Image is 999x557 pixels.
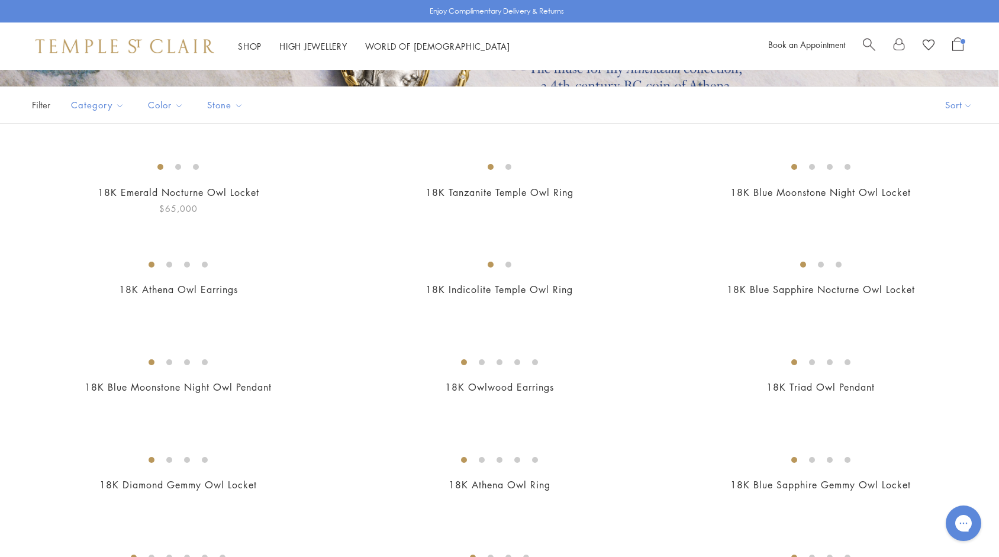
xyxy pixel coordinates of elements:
[952,37,963,55] a: Open Shopping Bag
[142,98,192,112] span: Color
[940,501,987,545] iframe: Gorgias live chat messenger
[919,87,999,123] button: Show sort by
[238,40,262,52] a: ShopShop
[85,381,272,394] a: 18K Blue Moonstone Night Owl Pendant
[727,283,915,296] a: 18K Blue Sapphire Nocturne Owl Locket
[36,39,214,53] img: Temple St. Clair
[159,202,198,215] span: $65,000
[430,5,564,17] p: Enjoy Complimentary Delivery & Returns
[445,381,554,394] a: 18K Owlwood Earrings
[119,283,238,296] a: 18K Athena Owl Earrings
[863,37,875,55] a: Search
[99,478,257,491] a: 18K Diamond Gemmy Owl Locket
[98,186,259,199] a: 18K Emerald Nocturne Owl Locket
[65,98,133,112] span: Category
[730,478,911,491] a: 18K Blue Sapphire Gemmy Owl Locket
[62,92,133,118] button: Category
[768,38,845,50] a: Book an Appointment
[426,283,573,296] a: 18K Indicolite Temple Owl Ring
[426,186,573,199] a: 18K Tanzanite Temple Owl Ring
[449,478,550,491] a: 18K Athena Owl Ring
[766,381,875,394] a: 18K Triad Owl Pendant
[139,92,192,118] button: Color
[365,40,510,52] a: World of [DEMOGRAPHIC_DATA]World of [DEMOGRAPHIC_DATA]
[238,39,510,54] nav: Main navigation
[730,186,911,199] a: 18K Blue Moonstone Night Owl Locket
[923,37,934,55] a: View Wishlist
[201,98,252,112] span: Stone
[279,40,347,52] a: High JewelleryHigh Jewellery
[198,92,252,118] button: Stone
